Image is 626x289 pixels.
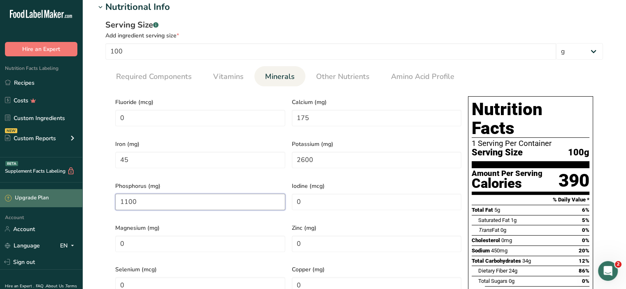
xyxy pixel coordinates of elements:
span: 0g [500,227,506,233]
span: 100g [568,148,589,158]
span: Sodium [472,247,490,254]
span: Fluoride (mcg) [115,98,285,106]
span: 0g [509,278,514,284]
span: 86% [579,268,589,274]
span: Selenium (mcg) [115,265,285,274]
div: Upgrade Plan [5,194,49,202]
span: Vitamins [213,71,244,82]
span: Copper (mg) [292,265,462,274]
span: Potassium (mg) [292,140,462,148]
button: Hire an Expert [5,42,77,56]
span: Fat [478,227,499,233]
span: 0% [582,227,589,233]
div: NEW [5,128,17,133]
a: FAQ . [36,283,46,289]
span: Other Nutrients [316,71,370,82]
span: Magnesium (mg) [115,224,285,232]
iframe: Intercom live chat [598,261,618,281]
span: 2 [615,261,621,268]
h1: Nutrition Facts [472,100,589,138]
span: Total Carbohydrates [472,258,521,264]
span: Total Fat [472,207,493,213]
span: Dietary Fiber [478,268,507,274]
section: % Daily Value * [472,195,589,205]
span: Iodine (mcg) [292,182,462,190]
div: Nutritional Info [105,0,170,14]
span: 0% [582,237,589,243]
span: 5% [582,217,589,223]
input: Type your serving size here [105,43,556,60]
span: 12% [579,258,589,264]
span: 34g [522,258,531,264]
div: 390 [559,170,589,192]
span: 0mg [501,237,512,243]
span: Calcium (mg) [292,98,462,106]
span: Iron (mg) [115,140,285,148]
a: Hire an Expert . [5,283,34,289]
div: Add ingredient serving size [105,31,603,40]
div: Amount Per Serving [472,170,542,178]
div: Custom Reports [5,134,56,143]
span: 450mg [491,247,507,254]
span: 1g [511,217,517,223]
span: 24g [509,268,517,274]
div: Calories [472,178,542,190]
div: BETA [5,161,18,166]
div: EN [60,240,77,250]
i: Trans [478,227,492,233]
span: Serving Size [472,148,523,158]
span: Required Components [116,71,192,82]
span: 20% [579,247,589,254]
span: 6% [582,207,589,213]
span: 0% [582,278,589,284]
span: Saturated Fat [478,217,510,223]
span: Amino Acid Profile [391,71,454,82]
span: Total Sugars [478,278,507,284]
div: Serving Size [105,19,603,31]
div: 1 Serving Per Container [472,139,589,148]
span: Minerals [265,71,295,82]
a: Language [5,238,40,253]
a: About Us . [46,283,65,289]
span: Zinc (mg) [292,224,462,232]
span: Phosphorus (mg) [115,182,285,190]
span: 5g [494,207,500,213]
span: Cholesterol [472,237,500,243]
